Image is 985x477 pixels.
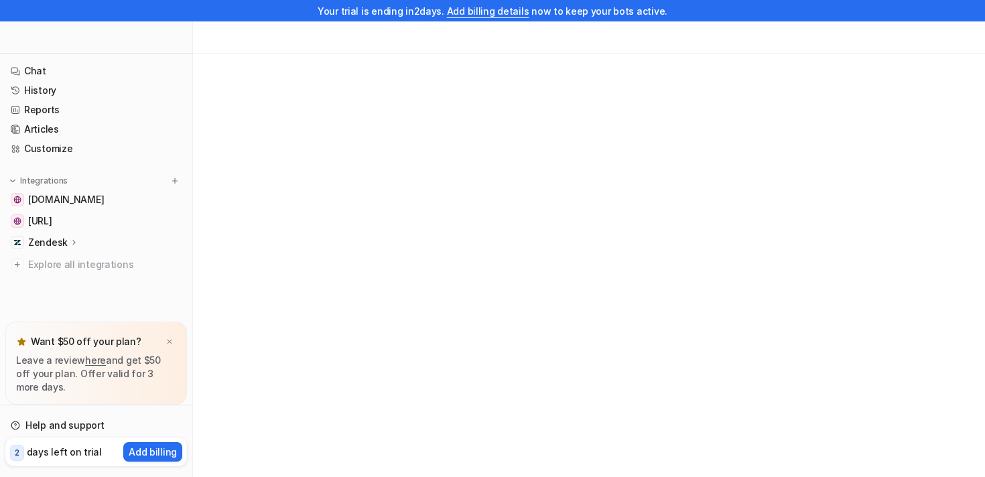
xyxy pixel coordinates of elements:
a: Reports [5,100,187,119]
img: explore all integrations [11,258,24,271]
span: [DOMAIN_NAME] [28,193,104,206]
img: star [16,336,27,347]
p: Integrations [20,176,68,186]
img: x [166,338,174,346]
button: Add billing [123,442,182,462]
a: Add billing details [447,5,529,17]
p: Add billing [129,445,177,459]
a: dashboard.eesel.ai[URL] [5,212,187,230]
p: Want $50 off your plan? [31,335,141,348]
img: menu_add.svg [170,176,180,186]
img: Zendesk [13,238,21,247]
p: days left on trial [27,445,102,459]
a: Chat [5,62,187,80]
p: Leave a review and get $50 off your plan. Offer valid for 3 more days. [16,354,176,394]
img: expand menu [8,176,17,186]
img: dashboard.eesel.ai [13,217,21,225]
span: [URL] [28,214,52,228]
a: Articles [5,120,187,139]
a: Help and support [5,416,187,435]
a: Customize [5,139,187,158]
a: help.luigisbox.com[DOMAIN_NAME] [5,190,187,209]
button: Integrations [5,174,72,188]
a: here [85,354,106,366]
p: 2 [15,447,19,459]
img: help.luigisbox.com [13,196,21,204]
a: Explore all integrations [5,255,187,274]
p: Zendesk [28,236,68,249]
a: History [5,81,187,100]
span: Explore all integrations [28,254,182,275]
